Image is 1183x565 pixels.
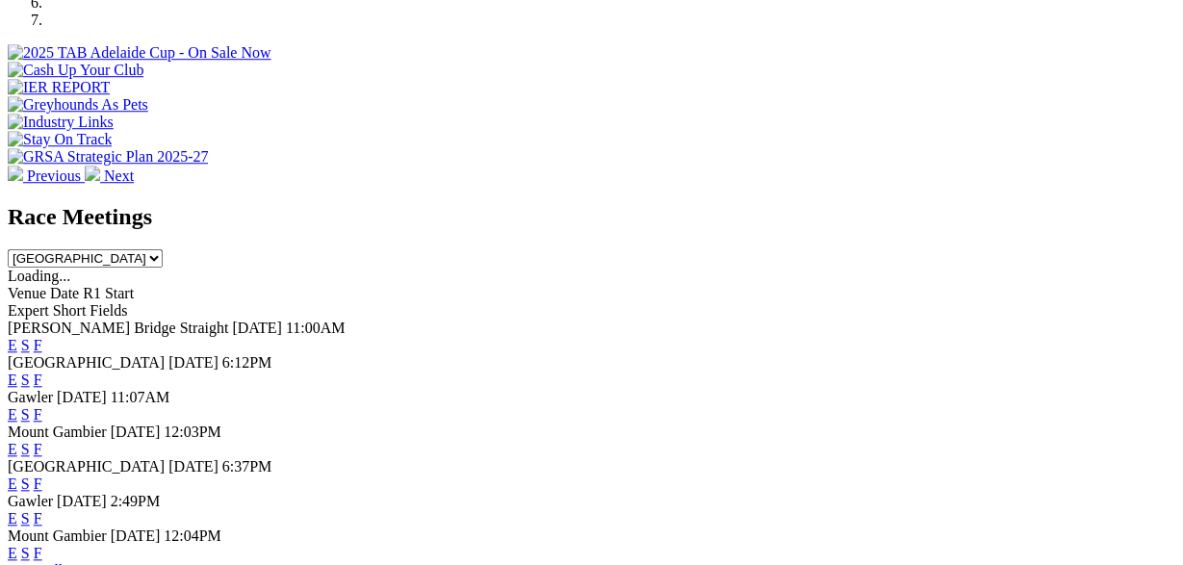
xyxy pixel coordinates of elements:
img: chevron-left-pager-white.svg [8,166,23,181]
img: GRSA Strategic Plan 2025-27 [8,148,208,166]
span: [PERSON_NAME] Bridge Straight [8,320,228,336]
a: F [34,475,42,492]
a: F [34,372,42,388]
a: S [21,337,30,353]
a: E [8,545,17,561]
span: [DATE] [168,354,219,371]
img: IER REPORT [8,79,110,96]
span: Mount Gambier [8,424,107,440]
img: Stay On Track [8,131,112,148]
img: Cash Up Your Club [8,62,143,79]
span: Gawler [8,389,53,405]
span: 11:00AM [286,320,346,336]
span: 6:12PM [222,354,272,371]
a: F [34,337,42,353]
span: Expert [8,302,49,319]
span: [DATE] [57,493,107,509]
a: S [21,372,30,388]
span: Next [104,167,134,184]
span: R1 Start [83,285,134,301]
a: E [8,475,17,492]
img: Greyhounds As Pets [8,96,148,114]
img: chevron-right-pager-white.svg [85,166,100,181]
span: [DATE] [111,424,161,440]
a: F [34,406,42,423]
a: F [34,441,42,457]
a: S [21,441,30,457]
span: Previous [27,167,81,184]
span: Venue [8,285,46,301]
a: S [21,406,30,423]
a: E [8,372,17,388]
img: Industry Links [8,114,114,131]
span: Date [50,285,79,301]
a: E [8,441,17,457]
span: 12:04PM [164,527,221,544]
span: [DATE] [57,389,107,405]
a: Next [85,167,134,184]
a: S [21,510,30,526]
a: Previous [8,167,85,184]
span: 12:03PM [164,424,221,440]
a: E [8,510,17,526]
a: S [21,475,30,492]
span: 11:07AM [111,389,170,405]
span: Short [53,302,87,319]
span: 2:49PM [111,493,161,509]
a: F [34,545,42,561]
a: E [8,406,17,423]
a: S [21,545,30,561]
span: 6:37PM [222,458,272,475]
span: Fields [90,302,127,319]
span: [DATE] [232,320,282,336]
h2: Race Meetings [8,204,1175,230]
a: E [8,337,17,353]
img: 2025 TAB Adelaide Cup - On Sale Now [8,44,271,62]
span: [GEOGRAPHIC_DATA] [8,354,165,371]
span: [GEOGRAPHIC_DATA] [8,458,165,475]
span: Loading... [8,268,70,284]
span: Gawler [8,493,53,509]
span: Mount Gambier [8,527,107,544]
span: [DATE] [168,458,219,475]
span: [DATE] [111,527,161,544]
a: F [34,510,42,526]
